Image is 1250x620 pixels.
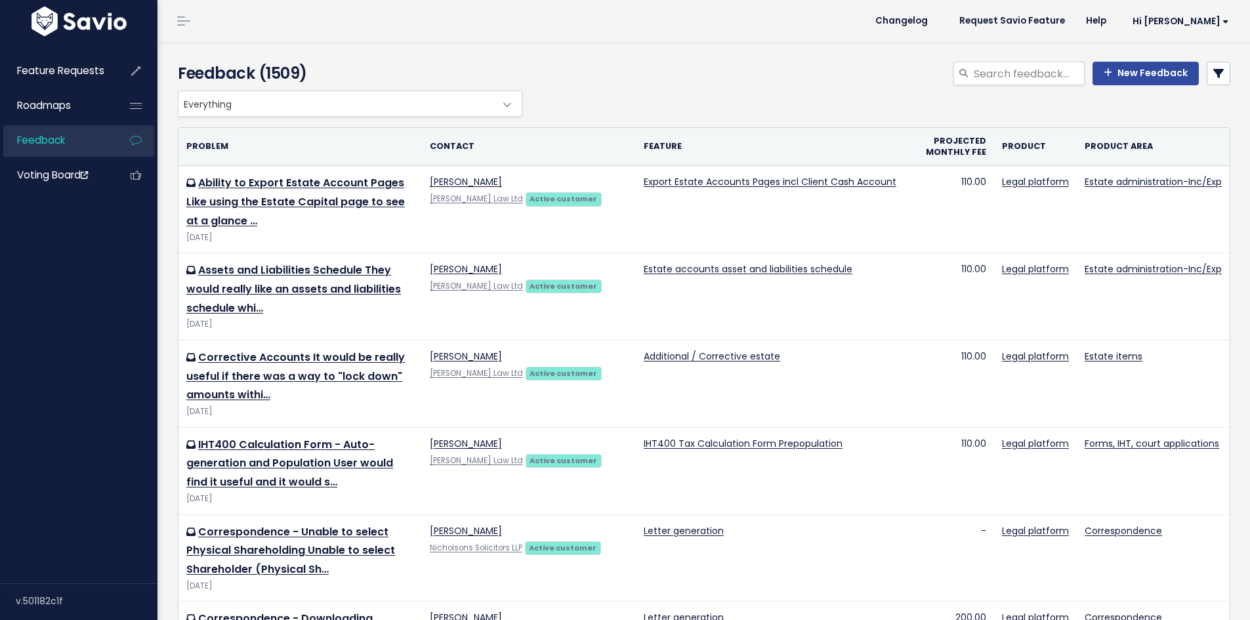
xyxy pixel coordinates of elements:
[1002,437,1069,450] a: Legal platform
[1085,437,1219,450] a: Forms, IHT, court applications
[1085,175,1222,188] a: Estate administration-Inc/Exp
[904,128,994,166] th: Projected monthly fee
[1002,524,1069,537] a: Legal platform
[3,56,109,86] a: Feature Requests
[1117,11,1240,31] a: Hi [PERSON_NAME]
[186,437,393,490] a: IHT400 Calculation Form - Auto-generation and Population User would find it useful and it would s…
[17,64,104,77] span: Feature Requests
[1002,262,1069,276] a: Legal platform
[949,11,1075,31] a: Request Savio Feature
[644,524,724,537] a: Letter generation
[178,91,495,116] span: Everything
[430,524,502,537] a: [PERSON_NAME]
[422,128,636,166] th: Contact
[1133,16,1229,26] span: Hi [PERSON_NAME]
[186,492,414,506] div: [DATE]
[636,128,904,166] th: Feature
[644,175,896,188] a: Export Estate Accounts Pages incl Client Cash Account
[530,455,597,466] strong: Active customer
[530,368,597,379] strong: Active customer
[186,350,405,403] a: Corrective Accounts It would be really useful if there was a way to "lock down" amounts withi…
[17,98,71,112] span: Roadmaps
[1075,11,1117,31] a: Help
[3,160,109,190] a: Voting Board
[430,455,523,466] a: [PERSON_NAME] Law Ltd
[186,524,395,577] a: Correspondence - Unable to select Physical Shareholding Unable to select Shareholder (Physical Sh…
[186,175,405,228] a: Ability to Export Estate Account Pages Like using the Estate Capital page to see at a glance …
[644,350,780,363] a: Additional / Corrective estate
[186,579,414,593] div: [DATE]
[904,166,994,253] td: 110.00
[186,262,401,316] a: Assets and Liabilities Schedule They would really like an assets and liabilities schedule whi…
[644,262,852,276] a: Estate accounts asset and liabilities schedule
[186,231,414,245] div: [DATE]
[1085,262,1222,276] a: Estate administration-Inc/Exp
[430,543,522,553] a: Nicholsons Solicitors LLP
[1093,62,1199,85] a: New Feedback
[904,340,994,427] td: 110.00
[530,194,597,204] strong: Active customer
[186,405,414,419] div: [DATE]
[430,175,502,188] a: [PERSON_NAME]
[430,350,502,363] a: [PERSON_NAME]
[178,62,516,85] h4: Feedback (1509)
[17,168,88,182] span: Voting Board
[430,368,523,379] a: [PERSON_NAME] Law Ltd
[526,192,602,205] a: Active customer
[3,125,109,155] a: Feedback
[186,318,414,331] div: [DATE]
[430,437,502,450] a: [PERSON_NAME]
[1077,128,1230,166] th: Product Area
[430,281,523,291] a: [PERSON_NAME] Law Ltd
[526,366,602,379] a: Active customer
[1085,350,1142,363] a: Estate items
[1002,350,1069,363] a: Legal platform
[1002,175,1069,188] a: Legal platform
[644,437,843,450] a: IHT400 Tax Calculation Form Prepopulation
[178,128,422,166] th: Problem
[3,91,109,121] a: Roadmaps
[178,91,522,117] span: Everything
[994,128,1077,166] th: Product
[875,16,928,26] span: Changelog
[16,584,157,618] div: v.501182c1f
[904,427,994,514] td: 110.00
[525,541,601,554] a: Active customer
[526,279,602,292] a: Active customer
[904,514,994,602] td: -
[17,133,65,147] span: Feedback
[1085,524,1162,537] a: Correspondence
[530,281,597,291] strong: Active customer
[430,262,502,276] a: [PERSON_NAME]
[28,7,130,36] img: logo-white.9d6f32f41409.svg
[430,194,523,204] a: [PERSON_NAME] Law Ltd
[529,543,596,553] strong: Active customer
[526,453,602,466] a: Active customer
[904,253,994,341] td: 110.00
[972,62,1085,85] input: Search feedback...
